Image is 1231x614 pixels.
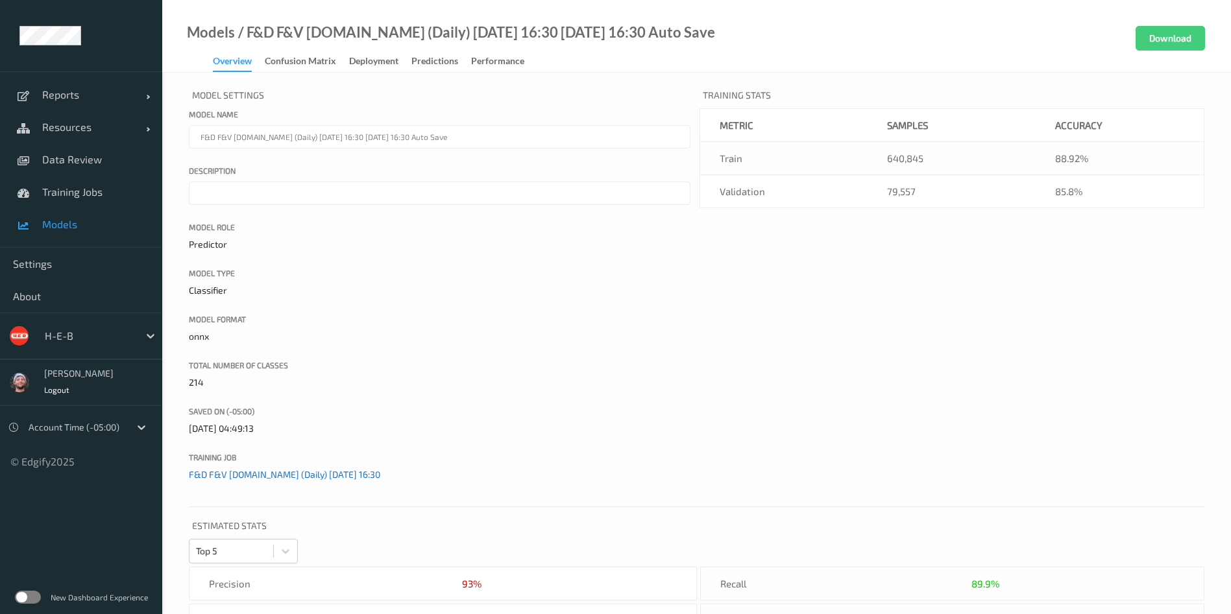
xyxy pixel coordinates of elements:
p: Predictor [189,238,690,251]
label: Description [189,165,690,176]
th: metric [700,109,868,142]
td: 85.8% [1036,175,1204,208]
div: / F&D F&V [DOMAIN_NAME] (Daily) [DATE] 16:30 [DATE] 16:30 Auto Save [235,26,715,39]
a: Models [187,26,235,39]
p: Estimated Stats [189,516,1204,539]
div: Overview [213,54,252,72]
label: Model Role [189,221,690,233]
th: Samples [868,109,1036,142]
p: onnx [189,330,690,343]
label: Model Type [189,267,690,279]
div: Predictions [411,54,458,71]
a: Predictions [411,53,471,71]
label: Model Format [189,313,690,325]
p: 214 [189,376,690,389]
p: Model Settings [189,86,690,108]
div: 93% [462,577,481,590]
td: Validation [700,175,868,208]
td: Train [700,142,868,175]
a: Deployment [349,53,411,71]
div: Performance [471,54,524,71]
p: Classifier [189,284,690,297]
label: Training Job [189,451,690,463]
div: Precision [189,567,443,600]
a: Overview [213,53,265,72]
div: Recall [701,567,953,600]
p: Training Stats [700,86,1205,108]
th: Accuracy [1036,109,1204,142]
a: Performance [471,53,537,71]
td: 88.92% [1036,142,1204,175]
button: Download [1136,26,1205,51]
label: Saved On (-05:00) [189,405,690,417]
label: Total number of classes [189,359,690,371]
div: 89.9% [971,577,999,590]
a: F&D F&V [DOMAIN_NAME] (Daily) [DATE] 16:30 [189,469,380,480]
td: 640,845 [868,142,1036,175]
label: Model name [189,108,690,120]
p: [DATE] 04:49:13 [189,422,690,435]
a: Confusion matrix [265,53,349,71]
div: Deployment [349,54,398,71]
td: 79,557 [868,175,1036,208]
div: Confusion matrix [265,54,336,71]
